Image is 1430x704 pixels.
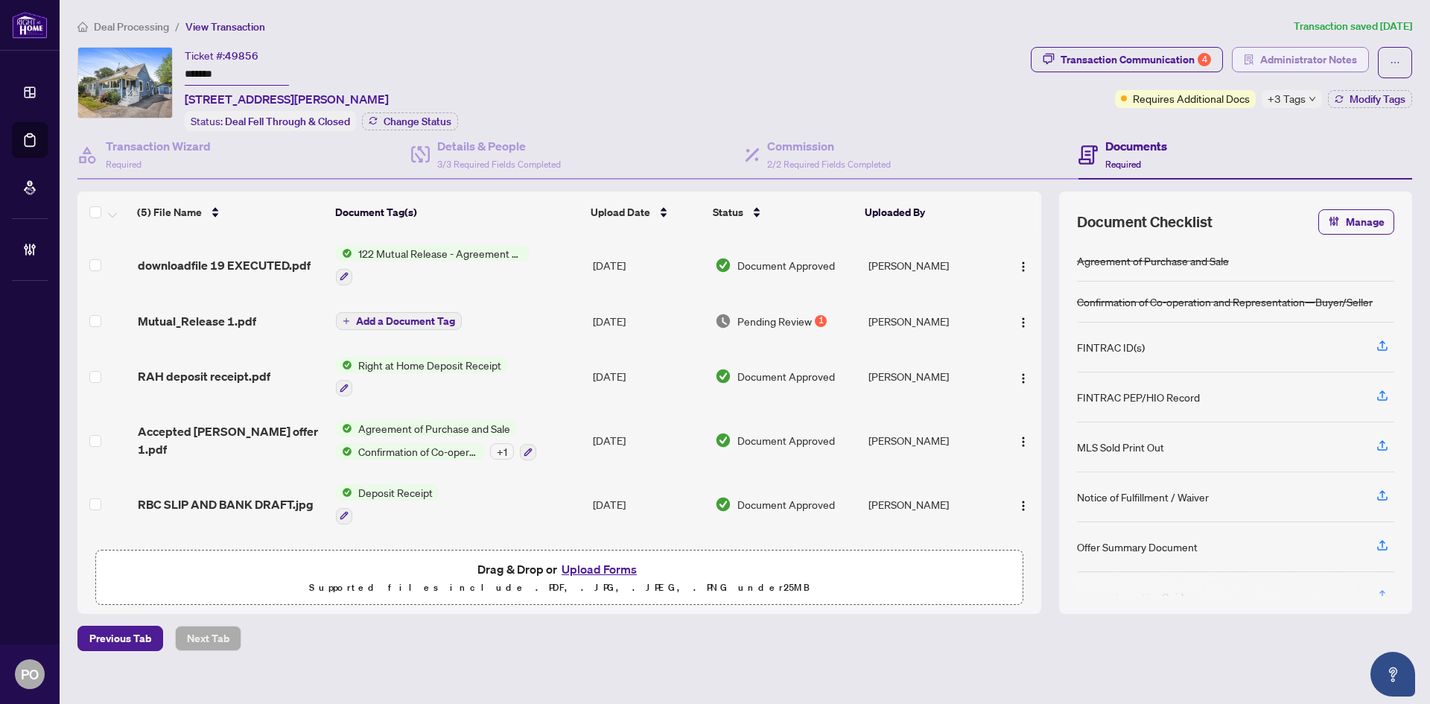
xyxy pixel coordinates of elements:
[715,368,731,384] img: Document Status
[862,345,998,409] td: [PERSON_NAME]
[1268,90,1306,107] span: +3 Tags
[587,345,710,409] td: [DATE]
[343,317,350,325] span: plus
[1346,210,1385,234] span: Manage
[106,159,142,170] span: Required
[862,233,998,297] td: [PERSON_NAME]
[225,49,258,63] span: 49856
[1133,90,1250,107] span: Requires Additional Docs
[1077,339,1145,355] div: FINTRAC ID(s)
[329,191,585,233] th: Document Tag(s)
[138,256,311,274] span: downloadfile 19 EXECUTED.pdf
[77,626,163,651] button: Previous Tab
[767,159,891,170] span: 2/2 Required Fields Completed
[715,496,731,513] img: Document Status
[1244,54,1254,65] span: solution
[336,484,352,501] img: Status Icon
[336,443,352,460] img: Status Icon
[767,137,891,155] h4: Commission
[490,443,514,460] div: + 1
[1309,95,1316,103] span: down
[185,20,265,34] span: View Transaction
[737,496,835,513] span: Document Approved
[384,116,451,127] span: Change Status
[1077,439,1164,455] div: MLS Sold Print Out
[1077,253,1229,269] div: Agreement of Purchase and Sale
[1017,436,1029,448] img: Logo
[862,297,998,345] td: [PERSON_NAME]
[707,191,859,233] th: Status
[1011,364,1035,388] button: Logo
[352,357,507,373] span: Right at Home Deposit Receipt
[1017,372,1029,384] img: Logo
[336,357,352,373] img: Status Icon
[185,111,356,131] div: Status:
[138,312,256,330] span: Mutual_Release 1.pdf
[1017,500,1029,512] img: Logo
[715,257,731,273] img: Document Status
[437,159,561,170] span: 3/3 Required Fields Completed
[21,664,39,685] span: PO
[587,408,710,472] td: [DATE]
[12,11,48,39] img: logo
[336,484,439,524] button: Status IconDeposit Receipt
[587,233,710,297] td: [DATE]
[336,357,507,397] button: Status IconRight at Home Deposit Receipt
[175,18,179,35] li: /
[78,48,172,118] img: IMG-X12333263_1.jpg
[737,257,835,273] span: Document Approved
[356,316,455,326] span: Add a Document Tag
[138,367,270,385] span: RAH deposit receipt.pdf
[591,204,650,221] span: Upload Date
[131,191,328,233] th: (5) File Name
[336,312,462,330] button: Add a Document Tag
[137,204,202,221] span: (5) File Name
[859,191,994,233] th: Uploaded By
[585,191,707,233] th: Upload Date
[336,420,536,460] button: Status IconAgreement of Purchase and SaleStatus IconConfirmation of Co-operation and Representati...
[336,311,462,331] button: Add a Document Tag
[1318,209,1394,235] button: Manage
[138,495,314,513] span: RBC SLIP AND BANK DRAFT.jpg
[1077,294,1373,310] div: Confirmation of Co-operation and Representation—Buyer/Seller
[1198,53,1211,66] div: 4
[1260,48,1357,72] span: Administrator Notes
[185,90,389,108] span: [STREET_ADDRESS][PERSON_NAME]
[477,559,641,579] span: Drag & Drop or
[96,551,1023,606] span: Drag & Drop orUpload FormsSupported files include .PDF, .JPG, .JPEG, .PNG under25MB
[557,559,641,579] button: Upload Forms
[737,432,835,448] span: Document Approved
[352,245,529,261] span: 122 Mutual Release - Agreement of Purchase and Sale
[1011,309,1035,333] button: Logo
[138,422,324,458] span: Accepted [PERSON_NAME] offer 1.pdf
[336,245,529,285] button: Status Icon122 Mutual Release - Agreement of Purchase and Sale
[175,626,241,651] button: Next Tab
[336,420,352,437] img: Status Icon
[1105,137,1167,155] h4: Documents
[185,47,258,64] div: Ticket #:
[1105,159,1141,170] span: Required
[715,432,731,448] img: Document Status
[106,137,211,155] h4: Transaction Wizard
[1390,57,1400,68] span: ellipsis
[352,420,516,437] span: Agreement of Purchase and Sale
[1077,389,1200,405] div: FINTRAC PEP/HIO Record
[225,115,350,128] span: Deal Fell Through & Closed
[715,313,731,329] img: Document Status
[1017,317,1029,329] img: Logo
[1017,261,1029,273] img: Logo
[1232,47,1369,72] button: Administrator Notes
[1061,48,1211,72] div: Transaction Communication
[89,627,151,650] span: Previous Tab
[1031,47,1223,72] button: Transaction Communication4
[1370,652,1415,697] button: Open asap
[713,204,743,221] span: Status
[1350,94,1405,104] span: Modify Tags
[1077,539,1198,555] div: Offer Summary Document
[737,313,812,329] span: Pending Review
[1011,253,1035,277] button: Logo
[105,579,1014,597] p: Supported files include .PDF, .JPG, .JPEG, .PNG under 25 MB
[1294,18,1412,35] article: Transaction saved [DATE]
[1011,492,1035,516] button: Logo
[352,484,439,501] span: Deposit Receipt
